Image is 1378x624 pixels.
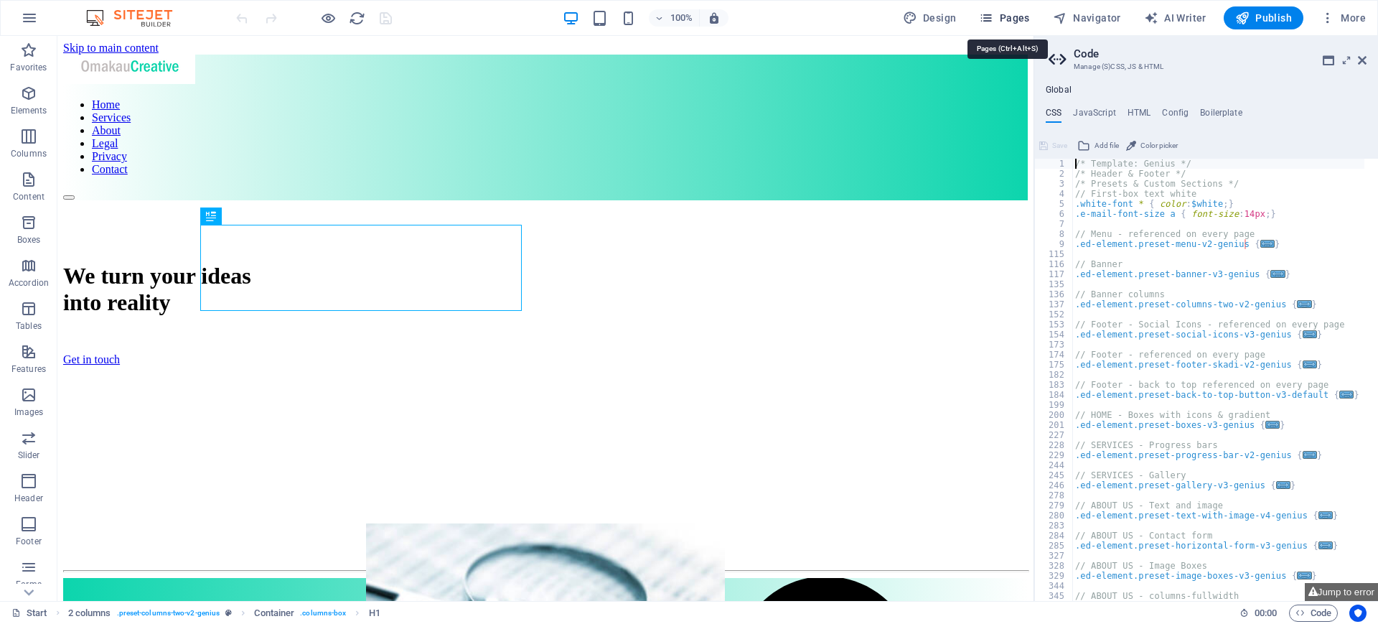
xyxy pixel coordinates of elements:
[1035,480,1074,490] div: 246
[1305,583,1378,601] button: Jump to error
[1035,219,1074,229] div: 7
[1144,11,1206,25] span: AI Writer
[83,9,190,27] img: Editor Logo
[1255,605,1277,622] span: 00 00
[1035,269,1074,279] div: 117
[1035,320,1074,330] div: 153
[1035,340,1074,350] div: 173
[13,191,44,202] p: Content
[6,6,101,18] a: Skip to main content
[1035,470,1074,480] div: 245
[1303,451,1317,459] span: ...
[1035,259,1074,269] div: 116
[1035,309,1074,320] div: 152
[1162,108,1189,124] h4: Config
[1315,6,1372,29] button: More
[254,605,294,622] span: Click to select. Double-click to edit
[1073,108,1115,124] h4: JavaScript
[1140,137,1178,154] span: Color picker
[225,609,232,617] i: This element is a customizable preset
[1224,6,1303,29] button: Publish
[1035,169,1074,179] div: 2
[10,62,47,73] p: Favorites
[68,605,380,622] nav: breadcrumb
[1046,85,1072,96] h4: Global
[1053,11,1121,25] span: Navigator
[903,11,957,25] span: Design
[300,605,346,622] span: . columns-box
[17,234,41,246] p: Boxes
[1035,289,1074,299] div: 136
[1035,410,1074,420] div: 200
[1074,60,1338,73] h3: Manage (S)CSS, JS & HTML
[1035,249,1074,259] div: 115
[1035,380,1074,390] div: 183
[1035,541,1074,551] div: 285
[1035,239,1074,249] div: 9
[11,148,47,159] p: Columns
[708,11,721,24] i: On resize automatically adjust zoom level to fit chosen device.
[1035,440,1074,450] div: 228
[11,605,47,622] a: Click to cancel selection. Double-click to open Pages
[979,11,1029,25] span: Pages
[1035,199,1074,209] div: 5
[973,6,1035,29] button: Pages
[1035,551,1074,561] div: 327
[1035,591,1074,601] div: 345
[1035,370,1074,380] div: 182
[1318,541,1333,549] span: ...
[1289,605,1338,622] button: Code
[1035,179,1074,189] div: 3
[649,9,700,27] button: 100%
[1265,421,1280,429] span: ...
[1075,137,1121,154] button: Add file
[1035,279,1074,289] div: 135
[1046,108,1061,124] h4: CSS
[319,9,337,27] button: Click here to leave preview mode and continue editing
[68,605,111,622] span: Click to select. Double-click to edit
[1271,270,1285,278] span: ...
[1035,189,1074,199] div: 4
[16,320,42,332] p: Tables
[16,579,42,590] p: Forms
[897,6,962,29] button: Design
[1200,108,1242,124] h4: Boilerplate
[1298,300,1312,308] span: ...
[1047,6,1127,29] button: Navigator
[1349,605,1367,622] button: Usercentrics
[1298,572,1312,579] span: ...
[1074,47,1367,60] h2: Code
[1318,511,1333,519] span: ...
[670,9,693,27] h6: 100%
[1035,490,1074,500] div: 278
[1303,330,1317,338] span: ...
[1124,137,1180,154] button: Color picker
[9,277,49,289] p: Accordion
[14,406,44,418] p: Images
[1035,229,1074,239] div: 8
[1035,581,1074,591] div: 344
[11,363,46,375] p: Features
[1239,605,1278,622] h6: Session time
[1035,350,1074,360] div: 174
[1035,430,1074,440] div: 227
[1035,460,1074,470] div: 244
[1035,360,1074,370] div: 175
[1265,607,1267,618] span: :
[897,6,962,29] div: Design (Ctrl+Alt+Y)
[1235,11,1292,25] span: Publish
[1035,420,1074,430] div: 201
[1035,400,1074,410] div: 199
[1035,571,1074,581] div: 329
[349,10,365,27] i: Reload page
[1035,299,1074,309] div: 137
[1035,531,1074,541] div: 284
[1035,511,1074,521] div: 280
[1128,108,1151,124] h4: HTML
[1339,391,1354,399] span: ...
[16,536,42,547] p: Footer
[1276,481,1290,489] span: ...
[1035,390,1074,400] div: 184
[1035,450,1074,460] div: 229
[1035,330,1074,340] div: 154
